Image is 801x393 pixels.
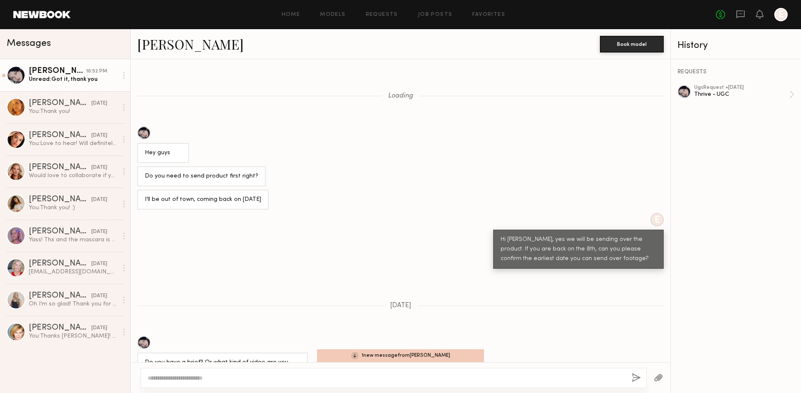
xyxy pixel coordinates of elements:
[91,292,107,300] div: [DATE]
[29,332,118,340] div: You: Thanks [PERSON_NAME]! And agree your eyes look amazing with Thrive!!
[366,12,398,18] a: Requests
[29,324,91,332] div: [PERSON_NAME]
[29,268,118,276] div: [EMAIL_ADDRESS][DOMAIN_NAME]
[29,67,86,75] div: [PERSON_NAME]
[7,39,51,48] span: Messages
[91,132,107,140] div: [DATE]
[501,235,656,264] div: Hi [PERSON_NAME], yes we will be sending over the product. If you are back on the 8th, can you pl...
[678,69,794,75] div: REQUESTS
[145,172,258,181] div: Do you need to send product first right?
[91,100,107,108] div: [DATE]
[694,90,789,98] div: Thrive - UGC
[145,358,300,377] div: Do you have a brief? Or what kind of video are you looking for
[91,260,107,268] div: [DATE]
[29,163,91,172] div: [PERSON_NAME]
[388,93,413,100] span: Loading
[145,195,261,205] div: I’ll be out of town, coming back on [DATE]
[472,12,505,18] a: Favorites
[29,204,118,212] div: You: Thank you! :)
[320,12,345,18] a: Models
[137,35,244,53] a: [PERSON_NAME]
[29,236,118,244] div: Yass! Thx and the mascara is outstanding, of course!
[390,302,411,309] span: [DATE]
[29,260,91,268] div: [PERSON_NAME]
[86,68,107,75] div: 10:52 PM
[91,196,107,204] div: [DATE]
[91,324,107,332] div: [DATE]
[29,195,91,204] div: [PERSON_NAME]
[774,8,788,21] a: E
[694,85,789,90] div: ugc Request • [DATE]
[91,228,107,236] div: [DATE]
[29,300,118,308] div: Oh I’m so glad! Thank you for the opportunity. I look forward to the next one.
[29,99,91,108] div: [PERSON_NAME]
[29,140,118,148] div: You: Love to hear! Will definitely be in touch :)
[29,108,118,115] div: You: Thank you!
[282,12,300,18] a: Home
[600,40,664,47] a: Book model
[29,131,91,140] div: [PERSON_NAME]
[29,172,118,180] div: Would love to collaborate if you’re still looking
[317,349,484,362] div: 1 new message from [PERSON_NAME]
[418,12,453,18] a: Job Posts
[29,292,91,300] div: [PERSON_NAME]
[694,85,794,104] a: ugcRequest •[DATE]Thrive - UGC
[29,228,91,236] div: [PERSON_NAME]
[678,41,794,50] div: History
[91,164,107,172] div: [DATE]
[29,75,118,83] div: Unread: Got it, thank you
[145,148,181,158] div: Hey guys
[600,36,664,53] button: Book model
